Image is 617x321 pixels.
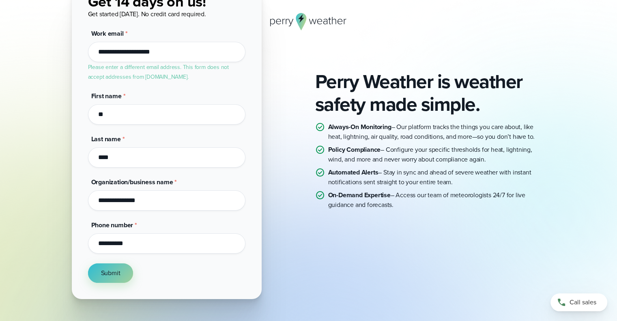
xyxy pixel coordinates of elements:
span: Organization/business name [91,177,173,187]
button: Submit [88,263,133,283]
a: Call sales [550,293,607,311]
p: – Access our team of meteorologists 24/7 for live guidance and forecasts. [328,190,546,210]
h2: Perry Weather is weather safety made simple. [315,70,546,116]
span: Call sales [570,297,596,307]
span: Get started [DATE]. No credit card required. [88,9,206,19]
span: Submit [101,268,120,278]
p: – Stay in sync and ahead of severe weather with instant notifications sent straight to your entir... [328,168,546,187]
strong: Policy Compliance [328,145,381,154]
span: Work email [91,29,124,38]
strong: Always-On Monitoring [328,122,391,131]
span: First name [91,91,122,101]
span: Phone number [91,220,133,230]
strong: On-Demand Expertise [328,190,391,200]
p: – Configure your specific thresholds for heat, lightning, wind, and more and never worry about co... [328,145,546,164]
span: Last name [91,134,121,144]
p: – Our platform tracks the things you care about, like heat, lightning, air quality, road conditio... [328,122,546,142]
strong: Automated Alerts [328,168,378,177]
label: Please enter a different email address. This form does not accept addresses from [DOMAIN_NAME]. [88,63,229,81]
